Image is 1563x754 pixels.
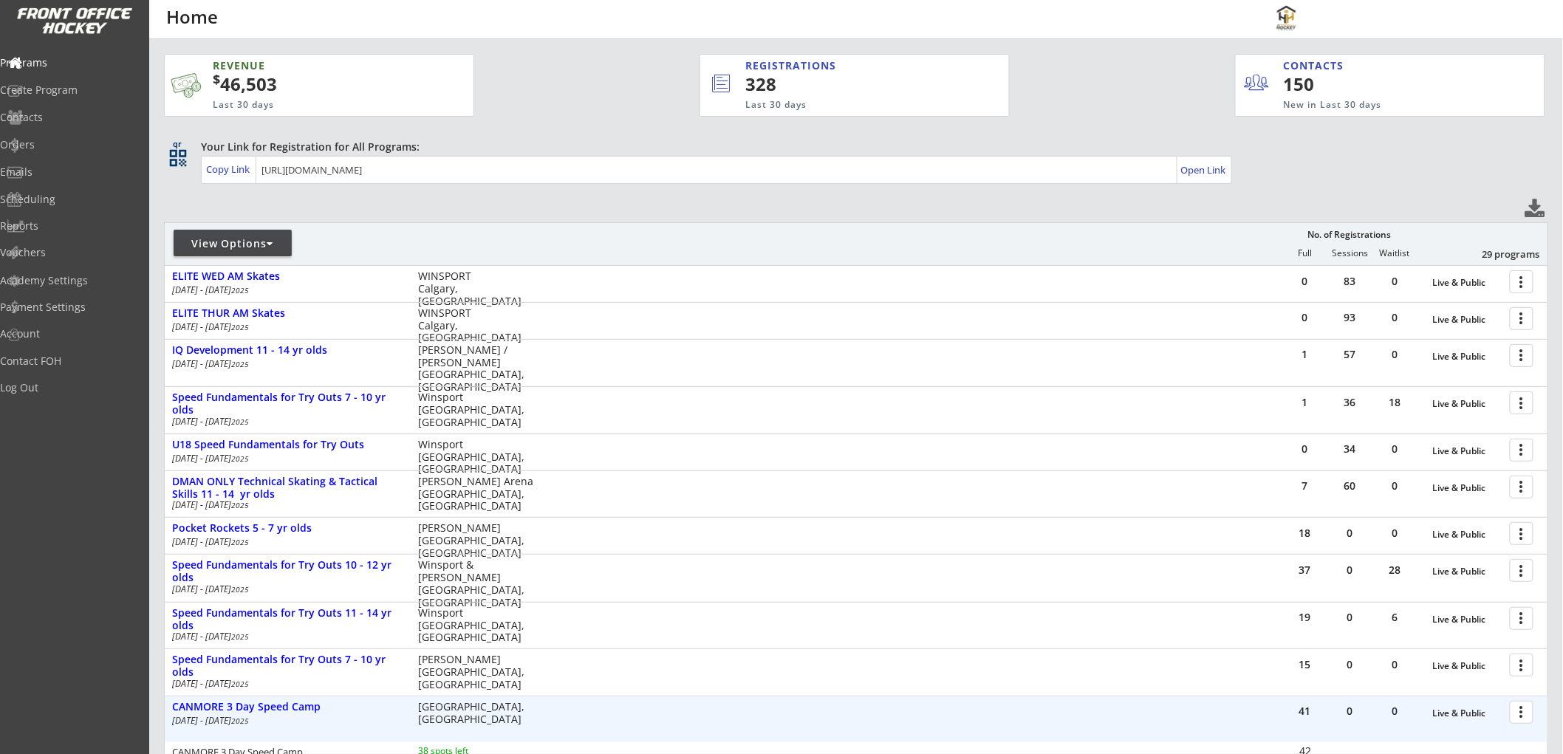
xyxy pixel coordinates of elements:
div: Live & Public [1433,446,1502,456]
div: IQ Development 11 - 14 yr olds [172,344,403,357]
div: 15 [1283,659,1327,670]
div: [PERSON_NAME] [GEOGRAPHIC_DATA], [GEOGRAPHIC_DATA] [418,654,534,690]
button: more_vert [1510,701,1533,724]
div: 28 [1373,565,1417,575]
div: ELITE WED AM Skates [172,270,403,283]
div: 0 [1373,528,1417,538]
div: qr [168,140,186,149]
div: [PERSON_NAME] Arena [GEOGRAPHIC_DATA], [GEOGRAPHIC_DATA] [418,476,534,513]
div: 0 [1328,659,1372,670]
div: Live & Public [1433,352,1502,362]
div: 150 [1284,72,1375,97]
div: [GEOGRAPHIC_DATA], [GEOGRAPHIC_DATA] [418,701,534,726]
div: Pocket Rockets 5 - 7 yr olds [172,522,403,535]
div: [DATE] - [DATE] [172,417,398,426]
div: 0 [1283,312,1327,323]
button: more_vert [1510,559,1533,582]
em: 2025 [231,359,249,369]
div: Copy Link [206,162,253,176]
div: 0 [1328,528,1372,538]
div: ELITE THUR AM Skates [172,307,403,320]
div: DMAN ONLY Technical Skating & Tactical Skills 11 - 14 yr olds [172,476,403,501]
div: Live & Public [1433,483,1502,493]
div: 46,503 [213,72,427,97]
div: U18 Speed Fundamentals for Try Outs [172,439,403,451]
button: more_vert [1510,522,1533,545]
div: Live & Public [1433,566,1502,577]
div: Live & Public [1433,315,1502,325]
div: View Options [174,236,292,251]
div: [PERSON_NAME] / [PERSON_NAME] [GEOGRAPHIC_DATA], [GEOGRAPHIC_DATA] [418,344,534,394]
div: Live & Public [1433,529,1502,540]
div: 34 [1328,444,1372,454]
div: 1 [1283,397,1327,408]
div: Speed Fundamentals for Try Outs 7 - 10 yr olds [172,391,403,417]
div: Winsport [GEOGRAPHIC_DATA], [GEOGRAPHIC_DATA] [418,439,534,476]
em: 2025 [231,537,249,547]
div: Full [1283,248,1327,258]
div: [DATE] - [DATE] [172,679,398,688]
div: Winsport & [PERSON_NAME][GEOGRAPHIC_DATA], [GEOGRAPHIC_DATA] [418,559,534,609]
div: REVENUE [213,58,402,73]
em: 2025 [231,322,249,332]
div: [DATE] - [DATE] [172,454,398,463]
em: 2025 [231,584,249,594]
div: Speed Fundamentals for Try Outs 7 - 10 yr olds [172,654,403,679]
div: [DATE] - [DATE] [172,716,398,725]
div: [PERSON_NAME][GEOGRAPHIC_DATA], [GEOGRAPHIC_DATA] [418,522,534,559]
div: 0 [1328,706,1372,716]
div: 57 [1328,349,1372,360]
button: more_vert [1510,391,1533,414]
div: Speed Fundamentals for Try Outs 11 - 14 yr olds [172,607,403,632]
div: [DATE] - [DATE] [172,538,398,546]
button: more_vert [1510,607,1533,630]
div: 37 [1283,565,1327,575]
div: Speed Fundamentals for Try Outs 10 - 12 yr olds [172,559,403,584]
div: Live & Public [1433,661,1502,671]
button: more_vert [1510,654,1533,676]
a: Open Link [1181,160,1228,180]
div: Waitlist [1372,248,1417,258]
div: CONTACTS [1284,58,1351,73]
div: 1 [1283,349,1327,360]
div: 83 [1328,276,1372,287]
div: 0 [1373,444,1417,454]
em: 2025 [231,500,249,510]
div: 41 [1283,706,1327,716]
div: [DATE] - [DATE] [172,360,398,369]
div: Live & Public [1433,399,1502,409]
div: 0 [1373,312,1417,323]
div: 328 [745,72,960,97]
div: [DATE] - [DATE] [172,632,398,641]
div: 93 [1328,312,1372,323]
div: [DATE] - [DATE] [172,501,398,510]
div: Last 30 days [213,99,402,112]
em: 2025 [231,716,249,726]
div: Your Link for Registration for All Programs: [201,140,1502,154]
div: 0 [1373,706,1417,716]
div: [DATE] - [DATE] [172,323,398,332]
div: Winsport [GEOGRAPHIC_DATA], [GEOGRAPHIC_DATA] [418,607,534,644]
div: 18 [1283,528,1327,538]
div: Winsport [GEOGRAPHIC_DATA], [GEOGRAPHIC_DATA] [418,391,534,428]
div: 0 [1373,276,1417,287]
div: Live & Public [1433,278,1502,288]
div: 18 [1373,397,1417,408]
div: 0 [1328,565,1372,575]
em: 2025 [231,285,249,295]
div: 6 [1373,612,1417,623]
div: 29 programs [1463,247,1540,261]
div: Live & Public [1433,614,1502,625]
div: 7 [1283,481,1327,491]
div: Sessions [1328,248,1372,258]
sup: $ [213,70,220,88]
div: CANMORE 3 Day Speed Camp [172,701,403,713]
div: [DATE] - [DATE] [172,286,398,295]
div: 36 [1328,397,1372,408]
div: No. of Registrations [1304,230,1395,240]
em: 2025 [231,417,249,427]
button: more_vert [1510,307,1533,330]
em: 2025 [231,679,249,689]
em: 2025 [231,631,249,642]
div: 60 [1328,481,1372,491]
